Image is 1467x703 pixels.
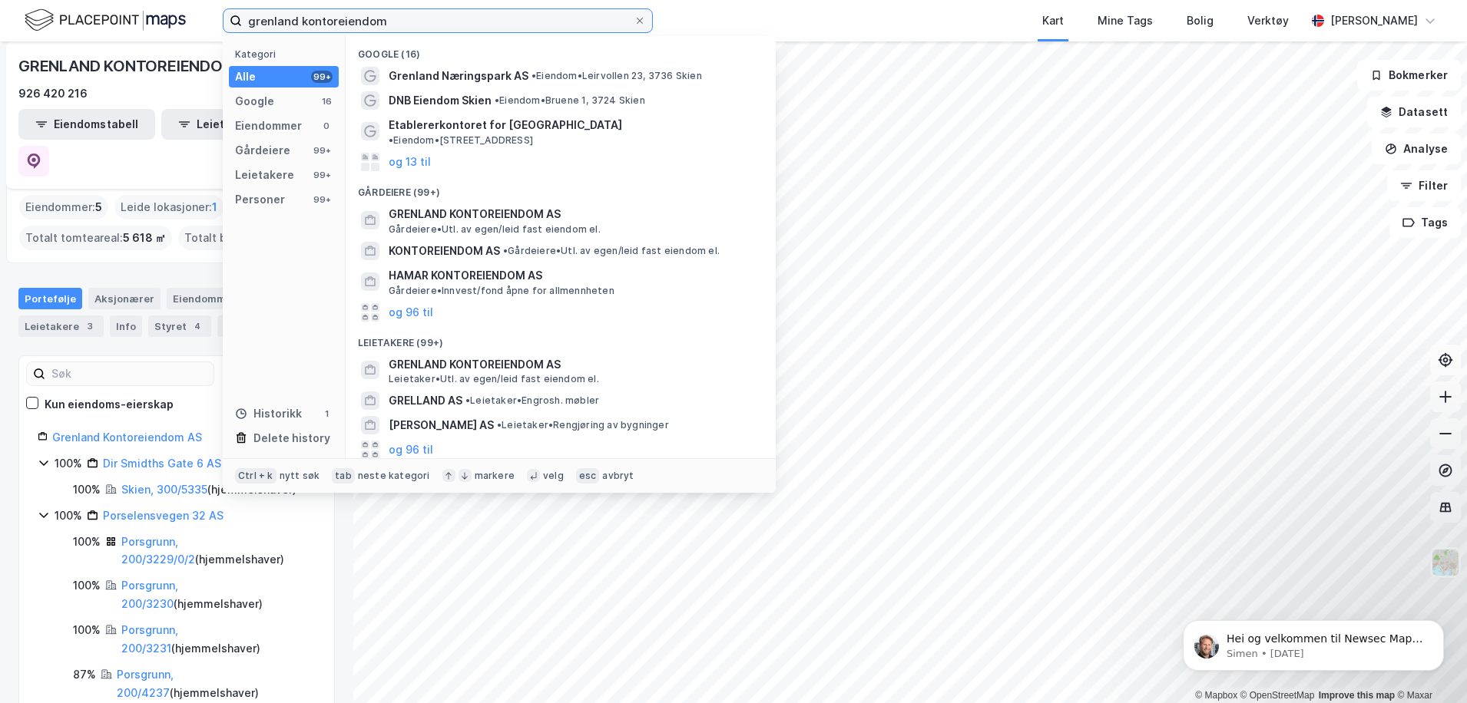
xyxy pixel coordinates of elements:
span: GRENLAND KONTOREIENDOM AS [389,205,757,223]
div: Alle [235,68,256,86]
button: Tags [1389,207,1461,238]
div: 99+ [311,144,333,157]
div: [PERSON_NAME] [1330,12,1418,30]
button: Eiendomstabell [18,109,155,140]
span: GRENLAND KONTOREIENDOM AS [389,355,757,374]
span: GRELLAND AS [389,391,462,410]
div: Aksjonærer [88,288,161,309]
span: [PERSON_NAME] AS [389,416,494,434]
span: KONTOREIENDOM AS [389,242,500,260]
div: Mine Tags [1098,12,1153,30]
span: Etablererkontoret for [GEOGRAPHIC_DATA] [389,116,622,134]
div: Gårdeiere [235,141,290,160]
span: • [389,134,393,146]
a: Porselensvegen 32 AS [103,509,224,522]
div: Leietakere [18,315,104,337]
div: Gårdeiere (99+) [346,174,776,202]
div: Personer [235,190,285,209]
div: 99+ [311,193,333,206]
button: Filter [1387,170,1461,201]
div: 16 [320,95,333,107]
span: • [497,419,502,431]
div: Eiendommer [235,117,302,135]
span: 1 [212,198,217,216]
span: Grenland Næringspark AS [389,67,528,85]
div: Leietakere (99+) [346,325,776,352]
div: Eiendommer [167,288,261,309]
div: 99+ [311,71,333,83]
div: 100% [73,480,101,499]
button: Datasett [1367,97,1461,127]
iframe: Intercom notifications message [1160,588,1467,695]
div: GRENLAND KONTOREIENDOM AS [18,54,263,78]
div: 87% [73,665,96,684]
div: Transaksjoner [217,315,323,337]
input: Søk [45,362,214,385]
div: 100% [73,576,101,595]
span: • [465,394,470,406]
span: Leietaker • Engrosh. møbler [465,394,599,407]
span: 5 [95,198,102,216]
button: Bokmerker [1357,60,1461,91]
a: OpenStreetMap [1240,690,1315,701]
div: 100% [73,621,101,639]
a: Porsgrunn, 200/3229/0/2 [121,535,195,566]
a: Grenland Kontoreiendom AS [52,431,202,444]
div: ( hjemmelshaver ) [121,621,316,658]
button: Leietakertabell [161,109,298,140]
span: Leietaker • Rengjøring av bygninger [497,419,669,431]
div: ( hjemmelshaver ) [117,665,316,702]
a: Porsgrunn, 200/4237 [117,668,174,699]
div: 4 [190,318,205,334]
div: 100% [55,507,82,525]
div: Historikk [235,404,302,423]
span: • [503,245,508,256]
span: 5 618 ㎡ [123,229,166,247]
div: Verktøy [1247,12,1289,30]
span: Eiendom • [STREET_ADDRESS] [389,134,533,147]
div: Bolig [1187,12,1214,30]
div: Leietakere [235,166,294,184]
span: Eiendom • Leirvollen 23, 3736 Skien [531,70,702,82]
div: Google [235,92,274,111]
a: Porsgrunn, 200/3230 [121,579,178,610]
div: tab [332,468,355,484]
div: ( hjemmelshaver ) [121,533,316,569]
div: Eiendommer : [19,195,108,219]
div: Leide lokasjoner : [114,195,224,219]
div: markere [475,470,515,482]
a: Mapbox [1195,690,1237,701]
div: Totalt tomteareal : [19,226,172,250]
div: esc [576,468,600,484]
div: Kategori [235,48,339,60]
div: ( hjemmelshaver ) [121,576,316,613]
div: Ctrl + k [235,468,277,484]
img: logo.f888ab2527a4732fd821a326f86c7f29.svg [25,7,186,34]
span: Leietaker • Utl. av egen/leid fast eiendom el. [389,373,599,385]
div: Google (16) [346,36,776,64]
span: • [531,70,536,81]
span: Gårdeiere • Innvest/fond åpne for allmennheten [389,285,614,297]
div: Totalt byggareal : [178,226,325,250]
span: HAMAR KONTOREIENDOM AS [389,266,757,285]
div: ( hjemmelshaver ) [121,480,296,499]
span: • [495,94,499,106]
span: Eiendom • Bruene 1, 3724 Skien [495,94,645,107]
button: og 13 til [389,153,431,171]
span: Gårdeiere • Utl. av egen/leid fast eiendom el. [389,223,601,236]
div: Info [110,315,142,337]
div: neste kategori [358,470,430,482]
div: 99+ [311,169,333,181]
div: 3 [82,318,98,334]
div: 100% [73,533,101,551]
div: 1 [320,408,333,420]
button: og 96 til [389,441,433,459]
span: Gårdeiere • Utl. av egen/leid fast eiendom el. [503,245,720,257]
div: Kart [1042,12,1064,30]
button: Analyse [1372,134,1461,164]
div: Delete history [253,429,330,447]
a: Improve this map [1319,690,1395,701]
